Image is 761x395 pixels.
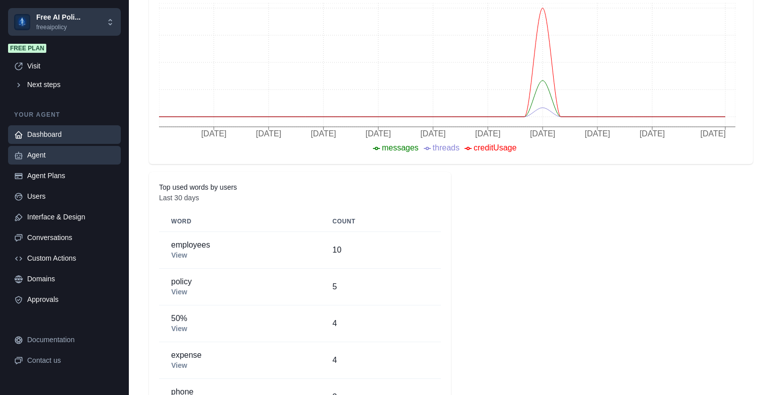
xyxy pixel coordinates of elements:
img: tab_domain_overview_orange.svg [29,63,37,71]
div: Domains [27,274,115,284]
span: creditUsage [474,143,516,152]
tspan: [DATE] [530,129,555,138]
p: Free AI Poli... [36,12,81,23]
div: Custom Actions [27,253,115,264]
div: Domain Overview [40,64,90,71]
span: threads [433,143,460,152]
tspan: [DATE] [201,129,226,138]
div: Interface & Design [27,212,115,222]
td: 4 [321,305,441,342]
div: Keywords by Traffic [113,64,166,71]
img: Chakra UI [14,14,30,30]
p: policy [171,277,309,287]
img: website_grey.svg [16,26,24,34]
div: Users [27,191,115,202]
img: tab_keywords_by_traffic_grey.svg [102,63,110,71]
div: Agent [27,150,115,161]
p: Your agent [8,110,121,119]
div: Conversations [27,232,115,243]
td: 10 [321,232,441,269]
p: 50% [171,313,309,324]
th: Word [159,211,321,232]
tspan: [DATE] [701,129,726,138]
dt: Top used words by users [159,182,441,193]
div: Next steps [27,80,115,90]
dd: Last 30 days [159,193,441,203]
button: View [171,251,187,259]
div: Visit [27,61,115,71]
button: View [171,361,187,369]
p: employees [171,240,309,250]
button: View [171,288,187,296]
th: count [321,211,441,232]
div: Approvals [27,294,115,305]
div: Documentation [27,335,115,345]
div: Contact us [27,355,115,366]
p: expense [171,350,309,360]
p: freeaipolicy [36,23,81,32]
button: Chakra UIFree AI Poli...freeaipolicy [8,8,121,36]
tspan: [DATE] [420,129,445,138]
td: 4 [321,342,441,379]
span: messages [382,143,419,152]
tspan: [DATE] [365,129,391,138]
div: v 4.0.25 [28,16,49,24]
div: Agent Plans [27,171,115,181]
tspan: [DATE] [311,129,336,138]
div: Dashboard [27,129,115,140]
a: Documentation [8,331,121,349]
span: Free plan [8,44,46,53]
img: logo_orange.svg [16,16,24,24]
tspan: [DATE] [585,129,610,138]
tspan: [DATE] [475,129,500,138]
button: View [171,325,187,333]
tspan: [DATE] [256,129,281,138]
tspan: [DATE] [640,129,665,138]
td: 5 [321,269,441,305]
div: Domain: [URL] [26,26,71,34]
